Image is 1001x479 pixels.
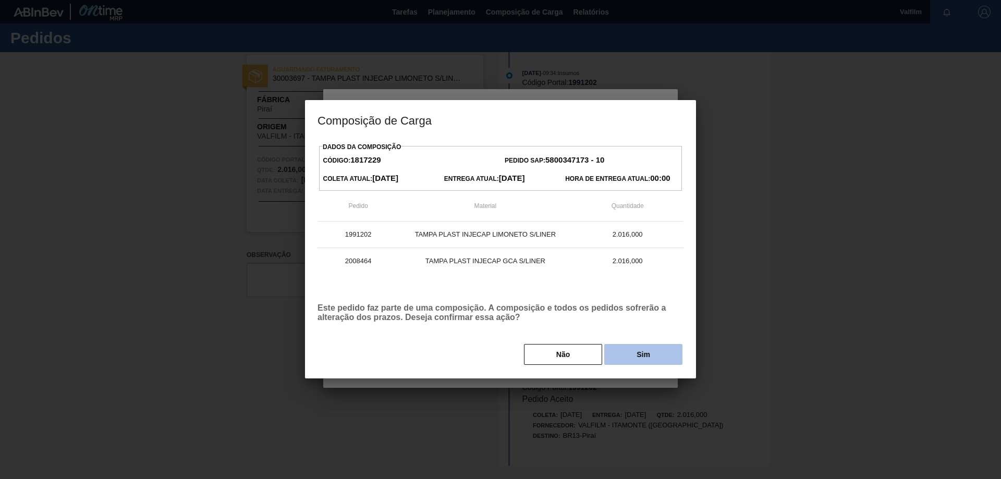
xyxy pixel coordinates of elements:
[399,248,571,274] td: TAMPA PLAST INJECAP GCA S/LINER
[524,344,602,365] button: Não
[318,248,399,274] td: 2008464
[318,222,399,248] td: 1991202
[444,175,525,182] span: Entrega Atual:
[323,175,398,182] span: Coleta Atual:
[318,303,683,322] p: Este pedido faz parte de uma composição. A composição e todos os pedidos sofrerão a alteração dos...
[650,174,670,182] strong: 00:00
[571,248,683,274] td: 2.016,000
[499,174,525,182] strong: [DATE]
[323,157,381,164] span: Código:
[372,174,398,182] strong: [DATE]
[505,157,604,164] span: Pedido SAP:
[571,222,683,248] td: 2.016,000
[604,344,682,365] button: Sim
[323,143,401,151] label: Dados da Composição
[612,202,644,210] span: Quantidade
[350,155,381,164] strong: 1817229
[399,222,571,248] td: TAMPA PLAST INJECAP LIMONETO S/LINER
[474,202,497,210] span: Material
[545,155,604,164] strong: 5800347173 - 10
[305,100,696,140] h3: Composição de Carga
[565,175,670,182] span: Hora de Entrega Atual:
[348,202,368,210] span: Pedido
